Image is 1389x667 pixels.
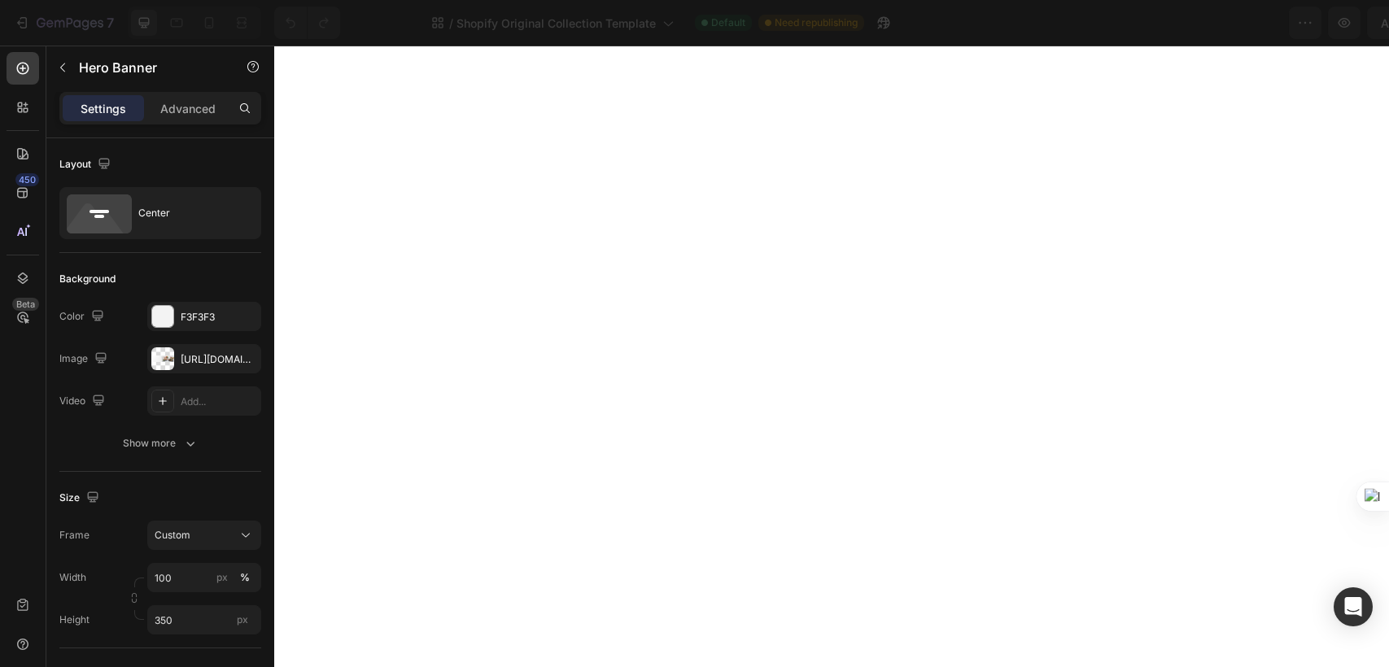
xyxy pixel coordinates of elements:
[59,613,90,627] label: Height
[59,429,261,458] button: Show more
[711,15,745,30] span: Default
[147,521,261,550] button: Custom
[456,15,656,32] span: Shopify Original Collection Template
[59,348,111,370] div: Image
[449,15,453,32] span: /
[216,570,228,585] div: px
[1234,16,1261,30] span: Save
[81,100,126,117] p: Settings
[1221,7,1274,39] button: Save
[59,306,107,328] div: Color
[1047,7,1214,39] button: Assigned Collections
[775,15,858,30] span: Need republishing
[1061,15,1177,32] span: Assigned Collections
[147,563,261,592] input: px%
[181,352,257,367] div: [URL][DOMAIN_NAME]
[274,46,1389,667] iframe: Design area
[160,100,216,117] p: Advanced
[235,568,255,587] button: px
[79,58,217,77] p: Hero Banner
[59,528,90,543] label: Frame
[240,570,250,585] div: %
[147,605,261,634] input: px
[59,570,86,585] label: Width
[59,390,108,412] div: Video
[123,435,199,451] div: Show more
[15,173,39,186] div: 450
[181,395,257,409] div: Add...
[155,528,190,543] span: Custom
[1295,15,1335,32] div: Publish
[107,13,114,33] p: 7
[1334,587,1373,626] div: Open Intercom Messenger
[1281,7,1349,39] button: Publish
[237,613,248,626] span: px
[212,568,232,587] button: %
[181,310,257,325] div: F3F3F3
[59,272,116,286] div: Background
[138,194,238,232] div: Center
[59,154,114,176] div: Layout
[59,487,103,509] div: Size
[7,7,121,39] button: 7
[274,7,340,39] div: Undo/Redo
[12,298,39,311] div: Beta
